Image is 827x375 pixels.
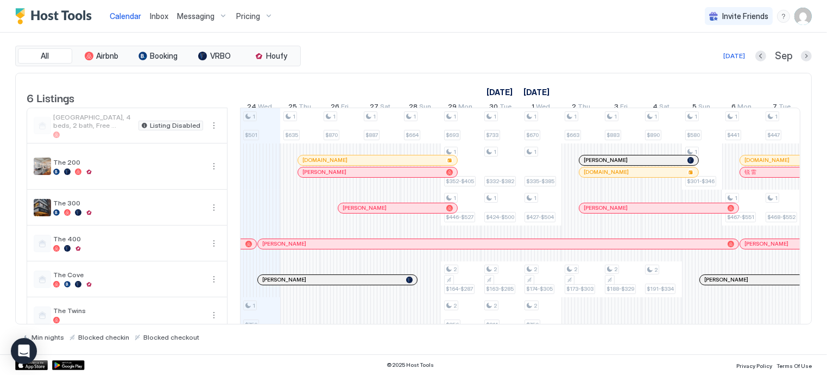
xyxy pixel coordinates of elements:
[794,8,812,25] div: User profile
[536,102,550,114] span: Wed
[453,113,456,120] span: 1
[302,168,346,176] span: [PERSON_NAME]
[150,11,168,21] span: Inbox
[615,102,619,114] span: 3
[97,51,119,61] span: Airbnb
[325,132,338,139] span: $870
[738,102,752,114] span: Mon
[534,266,537,273] span: 2
[494,113,496,120] span: 1
[446,132,459,139] span: $693
[526,285,553,292] span: $174-$305
[177,11,214,21] span: Messaging
[494,148,496,155] span: 1
[446,214,474,221] span: $446-$527
[614,113,617,120] span: 1
[704,276,748,283] span: [PERSON_NAME]
[777,359,812,371] a: Terms Of Use
[532,102,534,114] span: 1
[494,302,497,309] span: 2
[727,132,740,139] span: $441
[331,102,340,114] span: 26
[210,51,231,61] span: VRBO
[647,132,660,139] span: $890
[775,50,792,62] span: Sep
[494,266,497,273] span: 2
[490,102,498,114] span: 30
[150,10,168,22] a: Inbox
[744,240,788,247] span: [PERSON_NAME]
[453,148,456,155] span: 1
[584,168,629,176] span: [DOMAIN_NAME]
[244,100,275,116] a: September 24, 2025
[420,102,432,114] span: Sun
[494,195,496,202] span: 1
[34,199,51,216] div: listing image
[449,102,457,114] span: 29
[572,102,576,114] span: 2
[607,132,620,139] span: $883
[486,321,498,328] span: $811
[727,214,754,221] span: $467-$551
[744,168,756,176] span: 锐 雷
[695,148,697,155] span: 1
[729,100,755,116] a: October 6, 2025
[110,11,141,21] span: Calendar
[621,102,628,114] span: Fri
[569,100,593,116] a: October 2, 2025
[775,113,778,120] span: 1
[143,333,199,341] span: Blocked checkout
[207,309,220,322] div: menu
[365,132,378,139] span: $887
[252,302,255,309] span: 1
[534,113,536,120] span: 1
[236,11,260,21] span: Pricing
[722,49,747,62] button: [DATE]
[150,51,178,61] span: Booking
[722,11,768,21] span: Invite Friends
[755,51,766,61] button: Previous month
[288,102,297,114] span: 25
[252,113,255,120] span: 1
[285,132,298,139] span: $635
[207,273,220,286] div: menu
[78,333,129,341] span: Blocked checkin
[654,113,657,120] span: 1
[207,160,220,173] div: menu
[584,157,628,164] span: [PERSON_NAME]
[370,102,378,114] span: 27
[526,321,539,328] span: $750
[52,360,85,370] div: Google Play Store
[690,100,714,116] a: October 5, 2025
[486,132,498,139] span: $733
[53,158,203,166] span: The 200
[406,132,419,139] span: $664
[500,102,512,114] span: Tue
[484,84,515,100] a: September 9, 2025
[486,178,514,185] span: $332-$382
[15,8,97,24] a: Host Tools Logo
[777,362,812,369] span: Terms Of Use
[735,113,737,120] span: 1
[131,48,185,64] button: Booking
[687,178,715,185] span: $301-$346
[342,102,349,114] span: Fri
[333,113,336,120] span: 1
[34,158,51,175] div: listing image
[53,113,134,129] span: [GEOGRAPHIC_DATA], 4 beds, 2 bath, Free parking!
[651,100,673,116] a: October 4, 2025
[380,102,390,114] span: Sat
[647,285,674,292] span: $191-$334
[566,132,579,139] span: $663
[262,240,306,247] span: [PERSON_NAME]
[207,119,220,132] button: More options
[207,201,220,214] button: More options
[343,204,387,211] span: [PERSON_NAME]
[453,266,457,273] span: 2
[607,285,634,292] span: $188-$329
[53,235,203,243] span: The 400
[660,102,670,114] span: Sat
[187,48,242,64] button: VRBO
[578,102,590,114] span: Thu
[801,51,812,61] button: Next month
